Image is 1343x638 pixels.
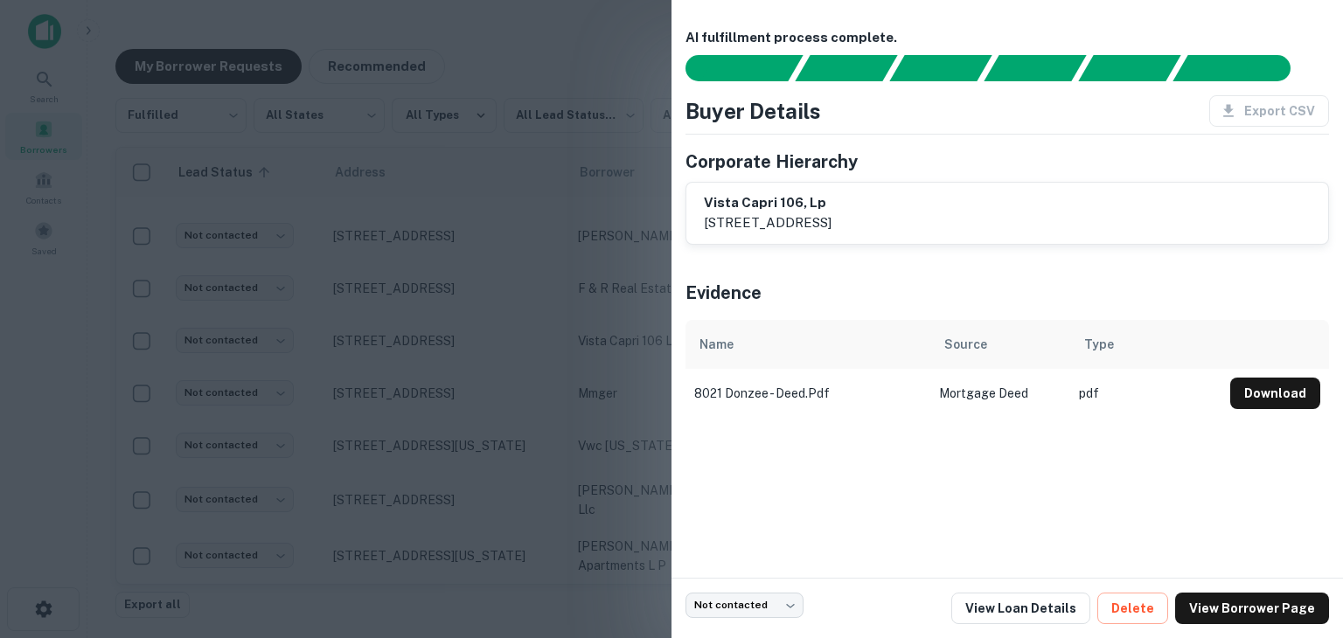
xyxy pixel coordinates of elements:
[1230,378,1320,409] button: Download
[685,280,762,306] h5: Evidence
[795,55,897,81] div: Your request is received and processing...
[685,593,804,618] div: Not contacted
[944,334,987,355] div: Source
[1078,55,1180,81] div: Principals found, still searching for contact information. This may take time...
[685,95,821,127] h4: Buyer Details
[930,320,1070,369] th: Source
[1070,369,1221,418] td: pdf
[1084,334,1114,355] div: Type
[685,369,930,418] td: 8021 donzee - deed.pdf
[1175,593,1329,624] a: View Borrower Page
[685,149,858,175] h5: Corporate Hierarchy
[889,55,992,81] div: Documents found, AI parsing details...
[685,320,930,369] th: Name
[1097,593,1168,624] button: Delete
[704,193,832,213] h6: vista capri 106, lp
[704,212,832,233] p: [STREET_ADDRESS]
[699,334,734,355] div: Name
[951,593,1090,624] a: View Loan Details
[665,55,796,81] div: Sending borrower request to AI...
[1070,320,1221,369] th: Type
[1256,498,1343,582] iframe: Chat Widget
[1173,55,1312,81] div: AI fulfillment process complete.
[685,320,1329,418] div: scrollable content
[685,28,1329,48] h6: AI fulfillment process complete.
[930,369,1070,418] td: Mortgage Deed
[984,55,1086,81] div: Principals found, AI now looking for contact information...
